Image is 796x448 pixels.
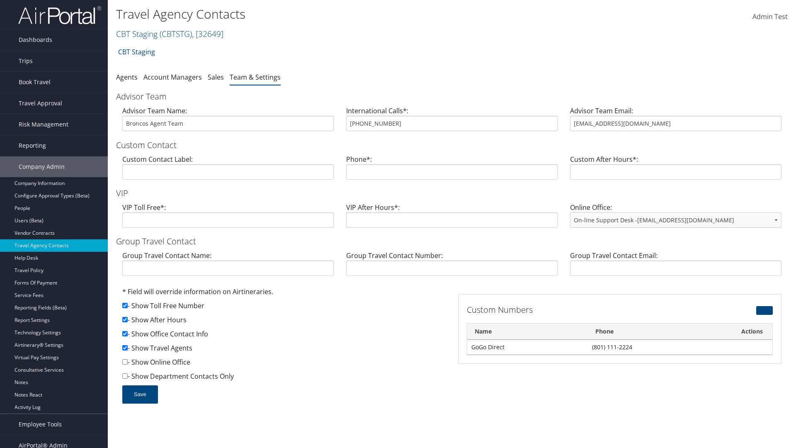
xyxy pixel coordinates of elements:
div: Custom After Hours*: [564,154,788,186]
a: Admin Test [752,4,788,30]
div: Group Travel Contact Number: [340,251,564,282]
span: Travel Approval [19,93,62,114]
div: Group Travel Contact Email: [564,251,788,282]
a: CBT Staging [116,28,223,39]
span: , [ 32649 ] [192,28,223,39]
span: Reporting [19,135,46,156]
span: Company Admin [19,156,65,177]
th: Actions: activate to sort column ascending [732,324,772,340]
div: VIP Toll Free*: [116,202,340,234]
h3: Custom Numbers [467,304,669,316]
h1: Travel Agency Contacts [116,5,564,23]
div: - Show Travel Agents [122,343,446,357]
span: Admin Test [752,12,788,21]
td: (801) 111-2224 [588,340,732,355]
div: - Show Toll Free Number [122,301,446,315]
div: Group Travel Contact Name: [116,251,340,282]
a: Account Managers [143,73,202,82]
div: - Show After Hours [122,315,446,329]
div: International Calls*: [340,106,564,138]
div: Phone*: [340,154,564,186]
a: Agents [116,73,138,82]
span: Dashboards [19,29,52,50]
th: Phone: activate to sort column ascending [588,324,732,340]
div: - Show Office Contact Info [122,329,446,343]
span: Risk Management [19,114,68,135]
div: Online Office: [564,202,788,234]
h3: Advisor Team [116,91,788,102]
h3: VIP [116,187,788,199]
div: Custom Contact Label: [116,154,340,186]
span: Trips [19,51,33,71]
a: CBT Staging [118,44,155,60]
span: Book Travel [19,72,51,93]
a: Sales [208,73,224,82]
div: - Show Online Office [122,357,446,371]
a: Team & Settings [230,73,281,82]
td: GoGo Direct [467,340,588,355]
div: Advisor Team Name: [116,106,340,138]
div: * Field will override information on Airtineraries. [122,287,446,301]
h3: Group Travel Contact [116,236,788,247]
div: Advisor Team Email: [564,106,788,138]
span: ( CBTSTG ) [160,28,192,39]
th: Name: activate to sort column descending [467,324,588,340]
h3: Custom Contact [116,139,788,151]
div: VIP After Hours*: [340,202,564,234]
button: Save [122,385,158,404]
span: Employee Tools [19,414,62,435]
div: - Show Department Contacts Only [122,371,446,385]
img: airportal-logo.png [18,5,101,25]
